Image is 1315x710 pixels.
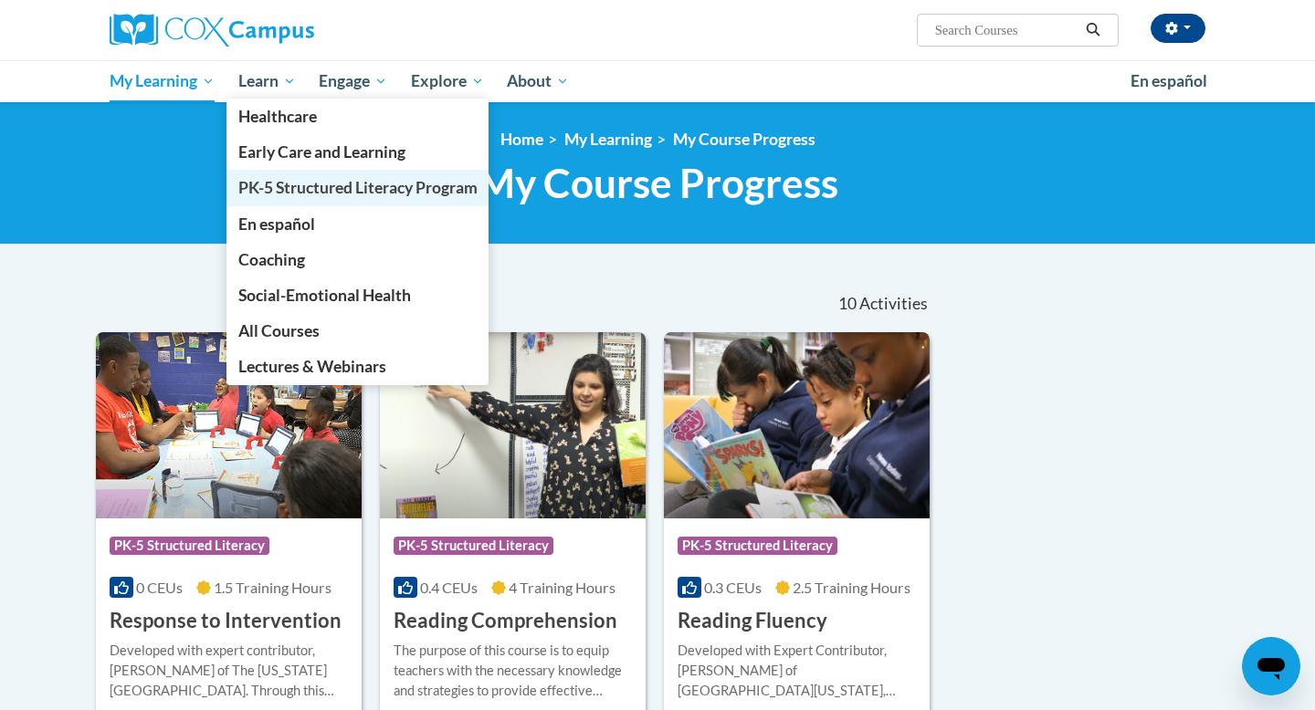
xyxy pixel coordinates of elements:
a: Coaching [226,242,489,277]
span: My Learning [110,70,215,92]
iframe: Button to launch messaging window [1242,637,1300,695]
div: Main menu [82,60,1233,102]
span: 0.3 CEUs [704,579,762,596]
a: My Course Progress [673,130,815,149]
img: Course Logo [380,332,646,518]
a: Social-Emotional Health [226,277,489,313]
span: Early Care and Learning [238,142,405,162]
span: PK-5 Structured Literacy [678,537,837,555]
button: Account Settings [1151,14,1205,43]
a: PK-5 Structured Literacy Program [226,170,489,205]
a: Early Care and Learning [226,134,489,170]
a: Lectures & Webinars [226,349,489,384]
button: Search [1079,19,1107,41]
span: Social-Emotional Health [238,286,411,305]
h3: Response to Intervention [110,607,342,635]
span: PK-5 Structured Literacy [110,537,269,555]
span: PK-5 Structured Literacy [394,537,553,555]
span: About [507,70,569,92]
span: 0 CEUs [136,579,183,596]
a: About [496,60,582,102]
span: 4 Training Hours [509,579,615,596]
img: Course Logo [664,332,930,518]
span: En español [238,214,315,234]
span: 2.5 Training Hours [793,579,910,596]
input: Search Courses [933,19,1079,41]
a: En español [1119,62,1219,100]
a: Engage [307,60,399,102]
span: Explore [411,70,484,92]
a: Explore [399,60,496,102]
span: 0.4 CEUs [420,579,478,596]
span: Activities [859,294,928,314]
span: Lectures & Webinars [238,357,386,376]
span: Healthcare [238,107,317,126]
a: Home [500,130,543,149]
a: En español [226,206,489,242]
span: My Course Progress [478,159,838,207]
a: Cox Campus [110,14,457,47]
a: All Courses [226,313,489,349]
img: Course Logo [96,332,362,518]
div: The purpose of this course is to equip teachers with the necessary knowledge and strategies to pr... [394,641,632,701]
img: Cox Campus [110,14,314,47]
h3: Reading Fluency [678,607,827,635]
span: Coaching [238,250,305,269]
span: En español [1131,71,1207,90]
h3: Reading Comprehension [394,607,617,635]
span: 10 [838,294,857,314]
span: Engage [319,70,387,92]
a: My Learning [564,130,652,149]
span: PK-5 Structured Literacy Program [238,178,478,197]
span: Learn [238,70,296,92]
div: Developed with Expert Contributor, [PERSON_NAME] of [GEOGRAPHIC_DATA][US_STATE], [GEOGRAPHIC_DATA... [678,641,916,701]
span: 1.5 Training Hours [214,579,331,596]
div: Developed with expert contributor, [PERSON_NAME] of The [US_STATE][GEOGRAPHIC_DATA]. Through this... [110,641,348,701]
span: All Courses [238,321,320,340]
a: Learn [226,60,308,102]
a: Healthcare [226,99,489,134]
a: My Learning [98,60,226,102]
